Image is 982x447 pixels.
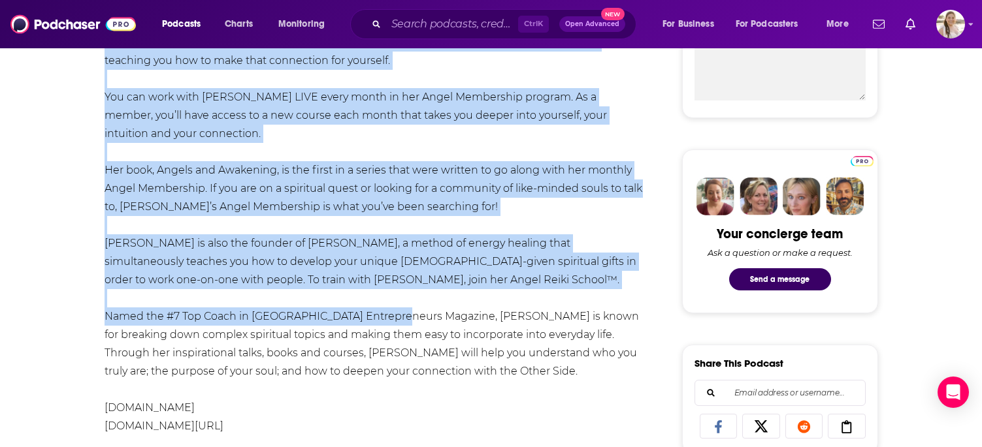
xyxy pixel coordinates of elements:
[706,380,855,405] input: Email address or username...
[900,13,921,35] a: Show notifications dropdown
[162,15,201,33] span: Podcasts
[828,414,866,439] a: Copy Link
[601,8,625,20] span: New
[559,16,625,32] button: Open AdvancedNew
[783,177,821,215] img: Jules Profile
[663,15,714,33] span: For Business
[518,16,549,33] span: Ctrl K
[717,226,843,242] div: Your concierge team
[700,414,738,439] a: Share on Facebook
[10,12,136,37] img: Podchaser - Follow, Share and Rate Podcasts
[826,177,864,215] img: Jon Profile
[565,21,619,27] span: Open Advanced
[363,9,649,39] div: Search podcasts, credits, & more...
[736,15,798,33] span: For Podcasters
[740,177,777,215] img: Barbara Profile
[278,15,325,33] span: Monitoring
[216,14,261,35] a: Charts
[653,14,730,35] button: open menu
[225,15,253,33] span: Charts
[817,14,865,35] button: open menu
[269,14,342,35] button: open menu
[708,247,853,258] div: Ask a question or make a request.
[727,14,817,35] button: open menu
[742,414,780,439] a: Share on X/Twitter
[153,14,218,35] button: open menu
[695,380,866,406] div: Search followers
[827,15,849,33] span: More
[938,377,969,408] div: Open Intercom Messenger
[695,357,783,369] h3: Share This Podcast
[936,10,965,39] img: User Profile
[851,156,874,166] img: Podchaser Pro
[105,401,195,414] a: [DOMAIN_NAME]
[868,13,890,35] a: Show notifications dropdown
[785,414,823,439] a: Share on Reddit
[851,154,874,166] a: Pro website
[936,10,965,39] button: Show profile menu
[386,14,518,35] input: Search podcasts, credits, & more...
[936,10,965,39] span: Logged in as acquavie
[696,177,734,215] img: Sydney Profile
[729,268,831,290] button: Send a message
